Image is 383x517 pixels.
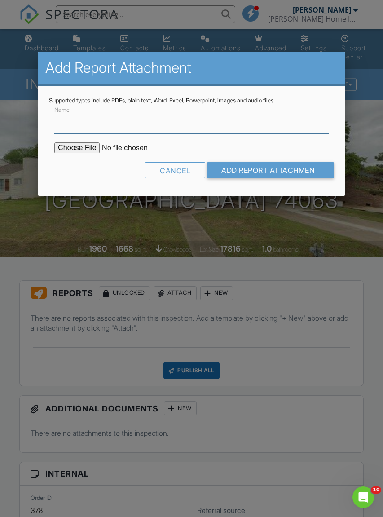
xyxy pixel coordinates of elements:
h2: Add Report Attachment [45,59,337,77]
div: Supported types include PDFs, plain text, Word, Excel, Powerpoint, images and audio files. [49,97,334,104]
iframe: Intercom live chat [352,486,374,508]
div: Cancel [145,162,205,178]
input: Add Report Attachment [207,162,334,178]
label: Name [54,106,70,114]
span: 10 [371,486,381,494]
